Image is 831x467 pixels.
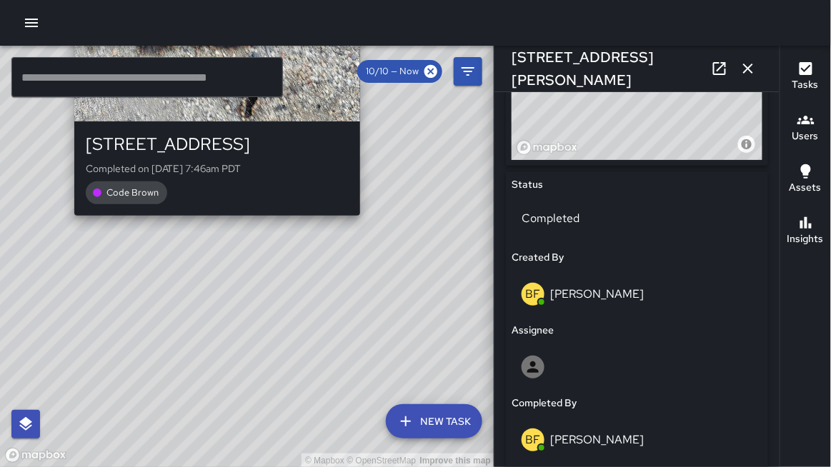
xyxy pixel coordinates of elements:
[357,64,427,79] span: 10/10 — Now
[780,103,831,154] button: Users
[792,129,819,144] h6: Users
[550,432,644,447] p: [PERSON_NAME]
[780,154,831,206] button: Assets
[86,161,349,176] p: Completed on [DATE] 7:46am PDT
[512,177,543,193] h6: Status
[522,210,752,227] p: Completed
[454,57,482,86] button: Filters
[86,133,349,156] div: [STREET_ADDRESS]
[780,51,831,103] button: Tasks
[98,186,167,200] span: Code Brown
[512,46,705,91] h6: [STREET_ADDRESS][PERSON_NAME]
[792,77,819,93] h6: Tasks
[512,250,564,266] h6: Created By
[357,60,442,83] div: 10/10 — Now
[780,206,831,257] button: Insights
[550,286,644,301] p: [PERSON_NAME]
[526,286,541,303] p: BF
[526,431,541,448] p: BF
[512,396,577,411] h6: Completed By
[386,404,482,438] button: New Task
[787,231,824,247] h6: Insights
[790,180,822,196] h6: Assets
[512,323,554,338] h6: Assignee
